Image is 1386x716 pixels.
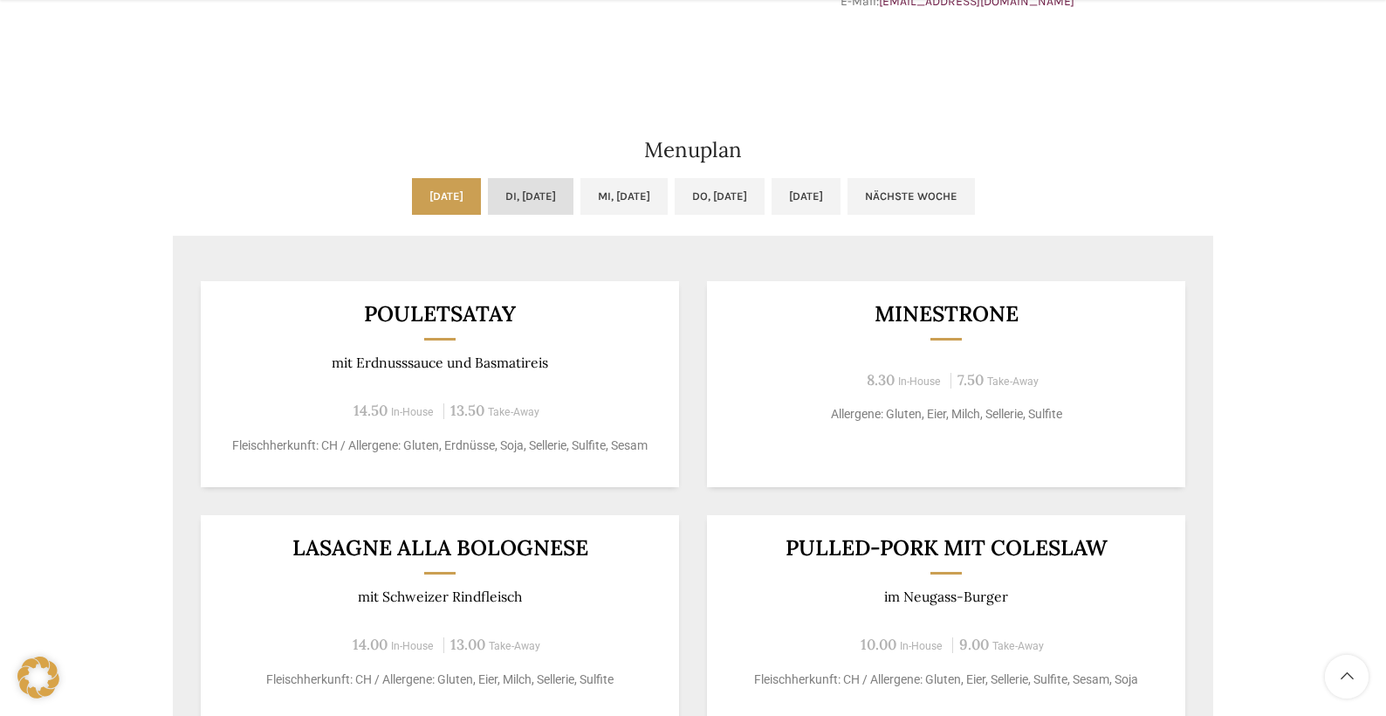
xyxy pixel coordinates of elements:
span: Take-Away [489,640,540,652]
p: mit Schweizer Rindfleisch [223,589,658,605]
span: 13.00 [450,635,485,654]
h3: LASAGNE ALLA BOLOGNESE [223,537,658,559]
p: Fleischherkunft: CH / Allergene: Gluten, Erdnüsse, Soja, Sellerie, Sulfite, Sesam [223,437,658,455]
a: Scroll to top button [1325,655,1369,699]
span: Take-Away [488,406,539,418]
span: Take-Away [992,640,1044,652]
h3: POULETSATAY [223,303,658,325]
span: 14.50 [353,401,388,420]
span: 9.00 [959,635,989,654]
span: 14.00 [353,635,388,654]
a: Mi, [DATE] [580,178,668,215]
h3: Minestrone [729,303,1164,325]
p: Allergene: Gluten, Eier, Milch, Sellerie, Sulfite [729,405,1164,423]
h2: Menuplan [173,140,1213,161]
h3: Pulled-Pork mit Coleslaw [729,537,1164,559]
a: Do, [DATE] [675,178,765,215]
p: Fleischherkunft: CH / Allergene: Gluten, Eier, Sellerie, Sulfite, Sesam, Soja [729,671,1164,689]
p: im Neugass-Burger [729,589,1164,605]
a: Nächste Woche [847,178,975,215]
span: In-House [900,640,943,652]
p: Fleischherkunft: CH / Allergene: Gluten, Eier, Milch, Sellerie, Sulfite [223,671,658,689]
span: 7.50 [957,370,984,389]
span: 13.50 [450,401,484,420]
span: In-House [391,640,434,652]
span: 8.30 [867,370,895,389]
span: 10.00 [861,635,896,654]
span: In-House [391,406,434,418]
a: [DATE] [772,178,841,215]
span: Take-Away [987,375,1039,388]
span: In-House [898,375,941,388]
p: mit Erdnusssauce und Basmatireis [223,355,658,371]
a: [DATE] [412,178,481,215]
a: Di, [DATE] [488,178,573,215]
